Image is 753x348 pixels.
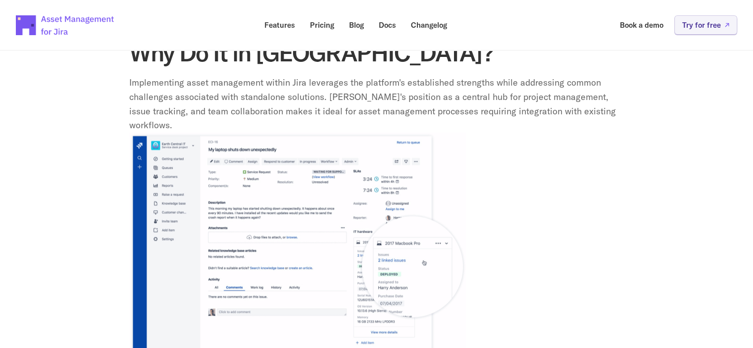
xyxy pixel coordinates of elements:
[674,15,737,35] a: Try for free
[379,21,396,29] p: Docs
[682,21,721,29] p: Try for free
[129,76,624,133] p: Implementing asset management within Jira leverages the platform's established strengths while ad...
[620,21,663,29] p: Book a demo
[372,15,403,35] a: Docs
[404,15,454,35] a: Changelog
[349,21,364,29] p: Blog
[411,21,447,29] p: Changelog
[303,15,341,35] a: Pricing
[264,21,295,29] p: Features
[342,15,371,35] a: Blog
[129,40,624,66] h2: Why Do It in [GEOGRAPHIC_DATA]?
[310,21,334,29] p: Pricing
[257,15,302,35] a: Features
[613,15,670,35] a: Book a demo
